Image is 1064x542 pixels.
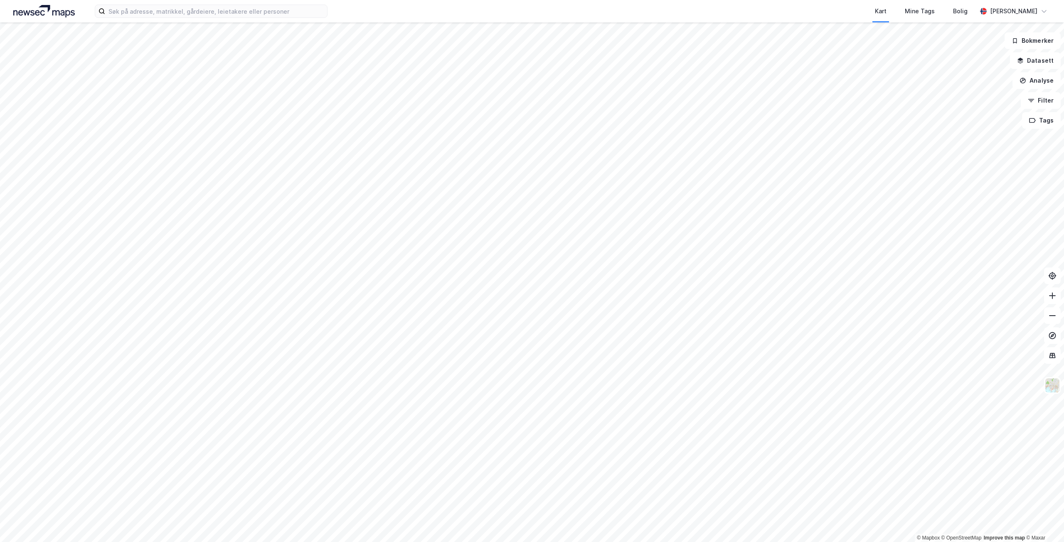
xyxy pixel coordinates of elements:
div: Kart [875,6,887,16]
div: Bolig [953,6,968,16]
div: [PERSON_NAME] [990,6,1037,16]
input: Søk på adresse, matrikkel, gårdeiere, leietakere eller personer [105,5,327,17]
div: Mine Tags [905,6,935,16]
div: Kontrollprogram for chat [1022,502,1064,542]
iframe: Chat Widget [1022,502,1064,542]
img: logo.a4113a55bc3d86da70a041830d287a7e.svg [13,5,75,17]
